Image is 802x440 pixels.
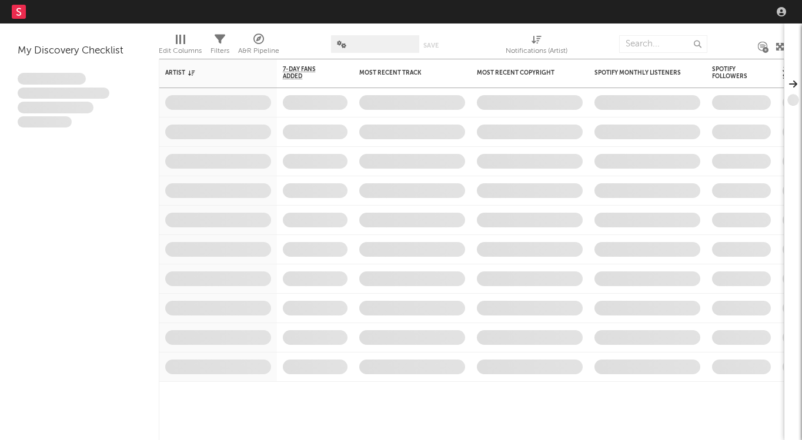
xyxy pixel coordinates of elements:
[159,29,202,63] div: Edit Columns
[238,29,279,63] div: A&R Pipeline
[506,29,567,63] div: Notifications (Artist)
[283,66,330,80] span: 7-Day Fans Added
[506,44,567,58] div: Notifications (Artist)
[619,35,707,53] input: Search...
[477,69,565,76] div: Most Recent Copyright
[18,116,72,128] span: Aliquam viverra
[238,44,279,58] div: A&R Pipeline
[18,102,93,113] span: Praesent ac interdum
[210,44,229,58] div: Filters
[18,73,86,85] span: Lorem ipsum dolor
[594,69,683,76] div: Spotify Monthly Listeners
[165,69,253,76] div: Artist
[18,88,109,99] span: Integer aliquet in purus et
[359,69,447,76] div: Most Recent Track
[423,42,439,49] button: Save
[210,29,229,63] div: Filters
[18,44,141,58] div: My Discovery Checklist
[712,66,753,80] div: Spotify Followers
[159,44,202,58] div: Edit Columns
